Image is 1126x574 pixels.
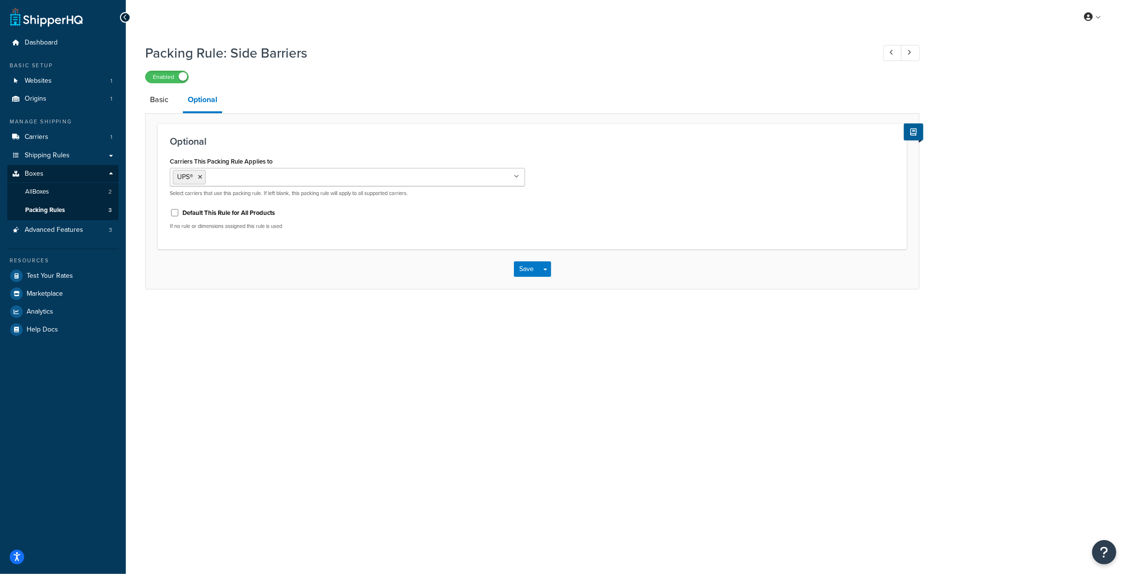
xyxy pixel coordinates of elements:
a: Packing Rules3 [7,201,119,219]
button: Open Resource Center [1092,540,1116,564]
h1: Packing Rule: Side Barriers [145,44,865,62]
span: Help Docs [27,326,58,334]
a: AllBoxes2 [7,183,119,201]
li: Advanced Features [7,221,119,239]
a: Shipping Rules [7,147,119,165]
a: Dashboard [7,34,119,52]
li: Packing Rules [7,201,119,219]
button: Save [514,261,540,277]
a: Marketplace [7,285,119,302]
a: Basic [145,88,173,111]
div: Resources [7,257,119,265]
span: Websites [25,77,52,85]
a: Test Your Rates [7,267,119,285]
li: Websites [7,72,119,90]
a: Help Docs [7,321,119,338]
a: Carriers1 [7,128,119,146]
label: Default This Rule for All Products [182,209,275,217]
span: Boxes [25,170,44,178]
button: Show Help Docs [904,123,923,140]
a: Optional [183,88,222,113]
h3: Optional [170,136,895,147]
p: Select carriers that use this packing rule. If left blank, this packing rule will apply to all su... [170,190,525,197]
li: Boxes [7,165,119,220]
span: Origins [25,95,46,103]
span: Analytics [27,308,53,316]
span: 2 [108,188,112,196]
a: Websites1 [7,72,119,90]
span: 1 [110,77,112,85]
span: Carriers [25,133,48,141]
span: 3 [108,206,112,214]
a: Analytics [7,303,119,320]
a: Boxes [7,165,119,183]
span: All Boxes [25,188,49,196]
a: Next Record [901,45,920,61]
div: Manage Shipping [7,118,119,126]
a: Origins1 [7,90,119,108]
p: If no rule or dimensions assigned this rule is used [170,223,525,230]
span: 1 [110,95,112,103]
span: 3 [109,226,112,234]
div: Basic Setup [7,61,119,70]
span: Advanced Features [25,226,83,234]
span: Packing Rules [25,206,65,214]
a: Previous Record [883,45,902,61]
span: UPS® [177,172,193,182]
li: Origins [7,90,119,108]
span: Dashboard [25,39,58,47]
span: Marketplace [27,290,63,298]
a: Advanced Features3 [7,221,119,239]
li: Carriers [7,128,119,146]
span: 1 [110,133,112,141]
span: Shipping Rules [25,151,70,160]
span: Test Your Rates [27,272,73,280]
label: Carriers This Packing Rule Applies to [170,158,272,165]
label: Enabled [146,71,188,83]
